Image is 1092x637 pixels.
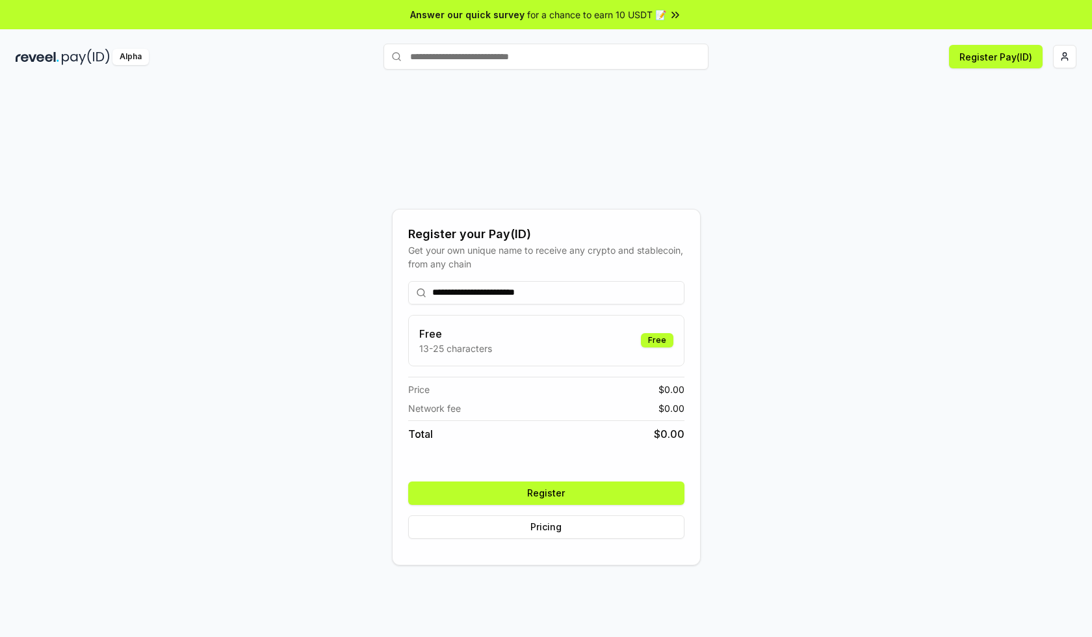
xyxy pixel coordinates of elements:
div: Register your Pay(ID) [408,225,684,243]
img: pay_id [62,49,110,65]
h3: Free [419,326,492,342]
img: reveel_dark [16,49,59,65]
p: 13-25 characters [419,342,492,355]
span: for a chance to earn 10 USDT 📝 [527,8,666,21]
span: Total [408,426,433,442]
span: Answer our quick survey [410,8,525,21]
button: Pricing [408,515,684,539]
span: Price [408,383,430,396]
span: $ 0.00 [654,426,684,442]
div: Get your own unique name to receive any crypto and stablecoin, from any chain [408,243,684,271]
span: $ 0.00 [658,401,684,415]
div: Alpha [112,49,149,65]
button: Register [408,481,684,505]
span: $ 0.00 [658,383,684,396]
div: Free [641,333,673,347]
button: Register Pay(ID) [949,45,1043,68]
span: Network fee [408,401,461,415]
